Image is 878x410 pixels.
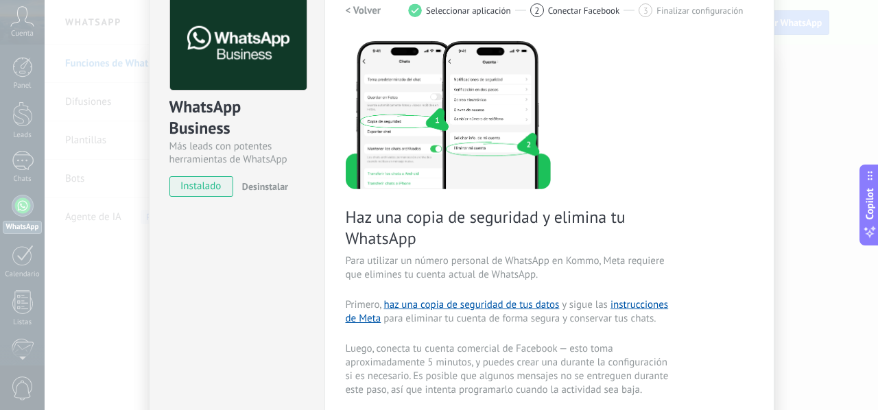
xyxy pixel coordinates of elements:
span: Conectar Facebook [548,5,620,16]
span: Desinstalar [242,180,288,193]
button: Desinstalar [237,176,288,197]
div: Más leads con potentes herramientas de WhatsApp [169,140,305,166]
span: Haz una copia de seguridad y elimina tu WhatsApp [346,206,672,249]
img: delete personal phone [346,39,551,189]
a: haz una copia de seguridad de tus datos [383,298,559,311]
a: instrucciones de Meta [346,298,669,325]
span: Para utilizar un número personal de WhatsApp en Kommo, Meta requiere que elimines tu cuenta actua... [346,254,672,282]
span: Seleccionar aplicación [426,5,511,16]
span: Luego, conecta tu cuenta comercial de Facebook — esto toma aproximadamente 5 minutos, y puedes cr... [346,342,672,397]
div: WhatsApp Business [169,96,305,140]
span: instalado [170,176,233,197]
span: Copilot [863,189,877,220]
h2: < Volver [346,4,381,17]
span: Primero, y sigue las para eliminar tu cuenta de forma segura y conservar tus chats. [346,298,672,326]
span: 2 [534,5,539,16]
span: 3 [643,5,648,16]
span: Finalizar configuración [656,5,743,16]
